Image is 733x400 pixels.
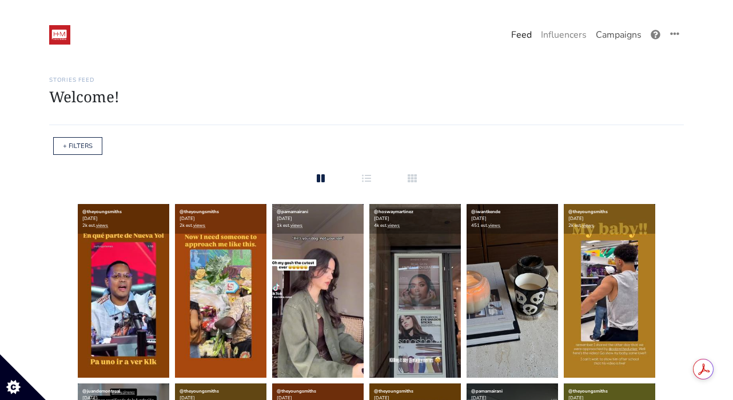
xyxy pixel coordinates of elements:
a: @theyoungsmiths [180,388,219,394]
a: @theyoungsmiths [277,388,316,394]
a: views [388,222,400,229]
a: views [290,222,302,229]
a: @pamamairani [277,209,308,215]
a: @theyoungsmiths [374,388,413,394]
div: [DATE] 1k est. [272,204,364,234]
a: views [582,222,594,229]
img: 19:52:48_1547236368 [49,25,70,45]
a: @juandemontreal [82,388,121,394]
div: [DATE] 2k est. [564,204,655,234]
h6: Stories Feed [49,77,684,83]
a: views [193,222,205,229]
a: Feed [507,23,536,46]
div: [DATE] 2k est. [175,204,266,234]
div: [DATE] 4k est. [369,204,461,234]
a: Influencers [536,23,591,46]
a: @theyoungsmiths [568,388,608,394]
a: @theyoungsmiths [82,209,122,215]
a: @theyoungsmiths [180,209,219,215]
a: views [488,222,500,229]
a: + FILTERS [63,142,93,150]
a: views [96,222,108,229]
a: @hoswaymartinez [374,209,413,215]
div: [DATE] 2k est. [78,204,169,234]
a: @theyoungsmiths [568,209,608,215]
a: Campaigns [591,23,646,46]
a: @pamamairani [471,388,503,394]
a: @iwantkende [471,209,500,215]
h1: Welcome! [49,88,684,106]
div: [DATE] 451 est. [467,204,558,234]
